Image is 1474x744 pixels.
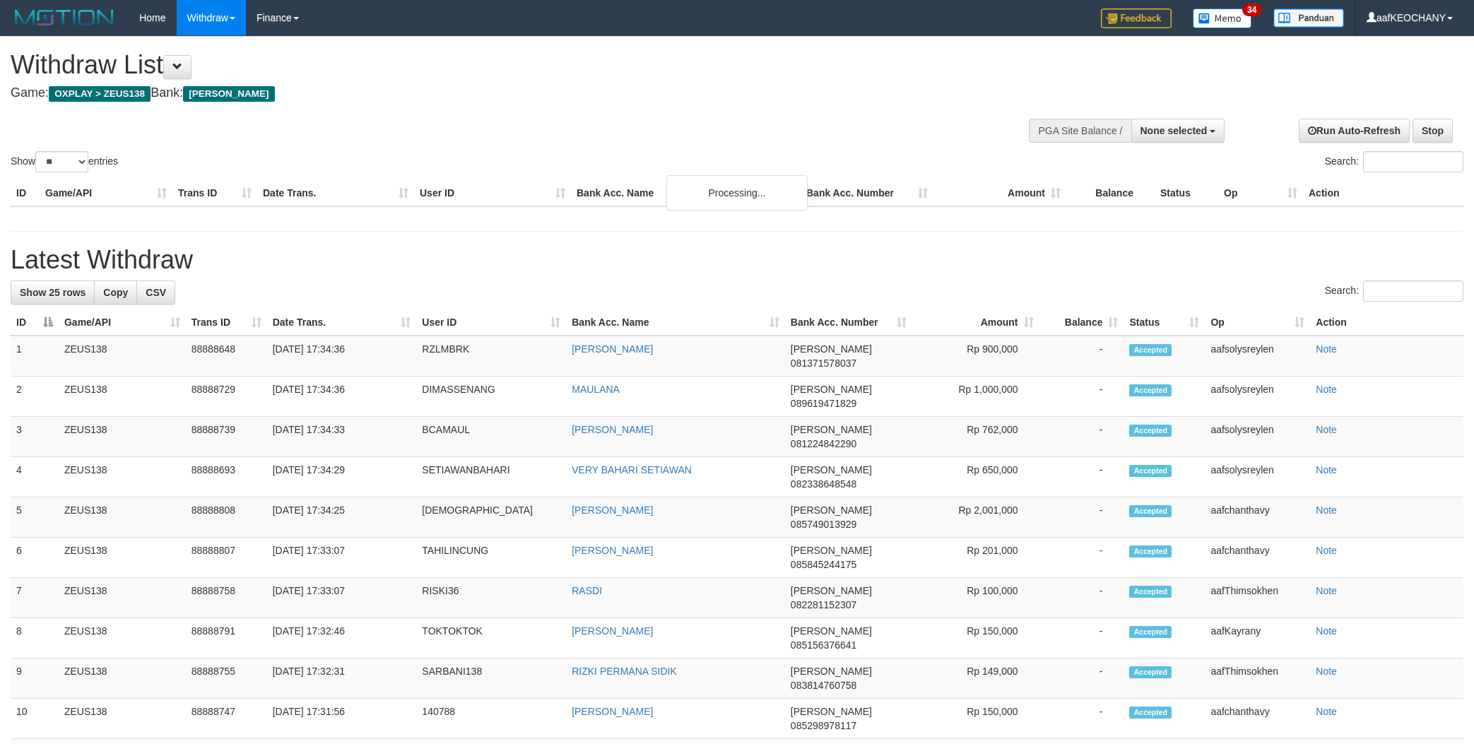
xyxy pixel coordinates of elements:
[186,618,267,659] td: 88888791
[1205,699,1310,739] td: aafchanthavy
[11,246,1463,274] h1: Latest Withdraw
[59,699,186,739] td: ZEUS138
[416,578,566,618] td: RISKI36
[267,699,417,739] td: [DATE] 17:31:56
[11,699,59,739] td: 10
[11,86,969,100] h4: Game: Bank:
[572,545,653,556] a: [PERSON_NAME]
[59,417,186,457] td: ZEUS138
[414,180,571,206] th: User ID
[186,497,267,538] td: 88888808
[912,497,1039,538] td: Rp 2,001,000
[59,497,186,538] td: ZEUS138
[186,417,267,457] td: 88888739
[186,578,267,618] td: 88888758
[791,720,856,731] span: Copy 085298978117 to clipboard
[1242,4,1261,16] span: 34
[11,151,118,172] label: Show entries
[172,180,257,206] th: Trans ID
[20,287,86,298] span: Show 25 rows
[572,384,620,395] a: MAULANA
[1325,281,1463,302] label: Search:
[791,478,856,490] span: Copy 082338648548 to clipboard
[791,680,856,691] span: Copy 083814760758 to clipboard
[416,336,566,377] td: RZLMBRK
[571,180,801,206] th: Bank Acc. Name
[1218,180,1303,206] th: Op
[11,457,59,497] td: 4
[1316,504,1337,516] a: Note
[1316,464,1337,476] a: Note
[912,336,1039,377] td: Rp 900,000
[59,377,186,417] td: ZEUS138
[572,504,653,516] a: [PERSON_NAME]
[1316,625,1337,637] a: Note
[791,519,856,530] span: Copy 085749013929 to clipboard
[1129,545,1172,557] span: Accepted
[416,377,566,417] td: DIMASSENANG
[11,618,59,659] td: 8
[11,281,95,305] a: Show 25 rows
[1129,666,1172,678] span: Accepted
[186,538,267,578] td: 88888807
[1129,425,1172,437] span: Accepted
[1205,538,1310,578] td: aafchanthavy
[11,578,59,618] td: 7
[59,578,186,618] td: ZEUS138
[94,281,137,305] a: Copy
[416,699,566,739] td: 140788
[257,180,414,206] th: Date Trans.
[416,417,566,457] td: BCAMAUL
[912,578,1039,618] td: Rp 100,000
[572,585,602,596] a: RASDI
[791,625,872,637] span: [PERSON_NAME]
[1129,586,1172,598] span: Accepted
[1039,699,1124,739] td: -
[103,287,128,298] span: Copy
[267,336,417,377] td: [DATE] 17:34:36
[267,578,417,618] td: [DATE] 17:33:07
[59,659,186,699] td: ZEUS138
[1273,8,1344,28] img: panduan.png
[186,309,267,336] th: Trans ID: activate to sort column ascending
[267,497,417,538] td: [DATE] 17:34:25
[1039,417,1124,457] td: -
[1316,343,1337,355] a: Note
[1066,180,1155,206] th: Balance
[572,625,653,637] a: [PERSON_NAME]
[1205,309,1310,336] th: Op: activate to sort column ascending
[1039,497,1124,538] td: -
[267,309,417,336] th: Date Trans.: activate to sort column ascending
[572,343,653,355] a: [PERSON_NAME]
[11,497,59,538] td: 5
[572,464,692,476] a: VERY BAHARI SETIAWAN
[1205,618,1310,659] td: aafKayrany
[791,599,856,610] span: Copy 082281152307 to clipboard
[1193,8,1252,28] img: Button%20Memo.svg
[59,618,186,659] td: ZEUS138
[912,538,1039,578] td: Rp 201,000
[1039,538,1124,578] td: -
[1316,424,1337,435] a: Note
[1039,309,1124,336] th: Balance: activate to sort column ascending
[1316,585,1337,596] a: Note
[791,384,872,395] span: [PERSON_NAME]
[1039,377,1124,417] td: -
[912,457,1039,497] td: Rp 650,000
[791,343,872,355] span: [PERSON_NAME]
[416,457,566,497] td: SETIAWANBAHARI
[912,417,1039,457] td: Rp 762,000
[186,699,267,739] td: 88888747
[912,618,1039,659] td: Rp 150,000
[566,309,785,336] th: Bank Acc. Name: activate to sort column ascending
[933,180,1066,206] th: Amount
[1205,336,1310,377] td: aafsolysreylen
[1205,497,1310,538] td: aafchanthavy
[1316,545,1337,556] a: Note
[1129,505,1172,517] span: Accepted
[11,51,969,79] h1: Withdraw List
[1129,465,1172,477] span: Accepted
[1303,180,1463,206] th: Action
[791,358,856,369] span: Copy 081371578037 to clipboard
[11,377,59,417] td: 2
